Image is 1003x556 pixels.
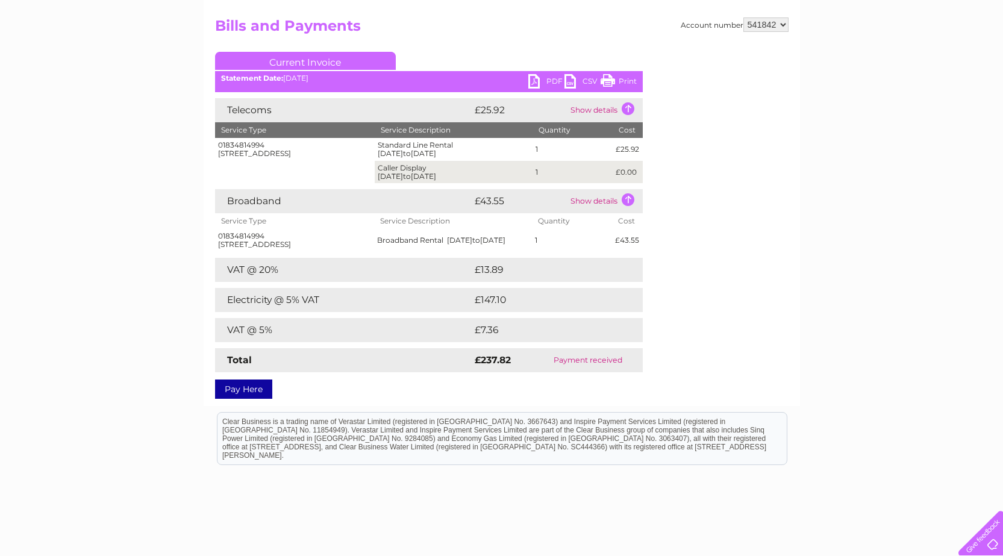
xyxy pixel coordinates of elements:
[923,51,952,60] a: Contact
[791,51,814,60] a: Water
[217,7,787,58] div: Clear Business is a trading name of Verastar Limited (registered in [GEOGRAPHIC_DATA] No. 3667643...
[215,74,643,83] div: [DATE]
[567,98,643,122] td: Show details
[532,213,612,229] th: Quantity
[528,74,564,92] a: PDF
[472,236,480,245] span: to
[533,122,613,138] th: Quantity
[681,17,789,32] div: Account number
[215,258,472,282] td: VAT @ 20%
[375,122,533,138] th: Service Description
[567,189,643,213] td: Show details
[776,6,859,21] a: 0333 014 3131
[215,52,396,70] a: Current Invoice
[215,17,789,40] h2: Bills and Payments
[821,51,848,60] a: Energy
[855,51,891,60] a: Telecoms
[215,122,375,138] th: Service Type
[613,138,642,161] td: £25.92
[533,348,643,372] td: Payment received
[227,354,252,366] strong: Total
[564,74,601,92] a: CSV
[612,229,642,252] td: £43.55
[374,229,532,252] td: Broadband Rental [DATE] [DATE]
[403,149,411,158] span: to
[472,189,567,213] td: £43.55
[215,318,472,342] td: VAT @ 5%
[375,138,533,161] td: Standard Line Rental [DATE] [DATE]
[601,74,637,92] a: Print
[221,73,283,83] b: Statement Date:
[472,318,614,342] td: £7.36
[613,161,642,184] td: £0.00
[533,138,613,161] td: 1
[472,258,617,282] td: £13.89
[215,213,375,229] th: Service Type
[218,141,372,158] div: 01834814994 [STREET_ADDRESS]
[215,189,472,213] td: Broadband
[963,51,992,60] a: Log out
[215,98,472,122] td: Telecoms
[475,354,511,366] strong: £237.82
[613,122,642,138] th: Cost
[374,213,532,229] th: Service Description
[472,98,567,122] td: £25.92
[533,161,613,184] td: 1
[612,213,642,229] th: Cost
[375,161,533,184] td: Caller Display [DATE] [DATE]
[532,229,612,252] td: 1
[215,288,472,312] td: Electricity @ 5% VAT
[215,380,272,399] a: Pay Here
[35,31,96,68] img: logo.png
[898,51,916,60] a: Blog
[472,288,619,312] td: £147.10
[403,172,411,181] span: to
[218,232,372,249] div: 01834814994 [STREET_ADDRESS]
